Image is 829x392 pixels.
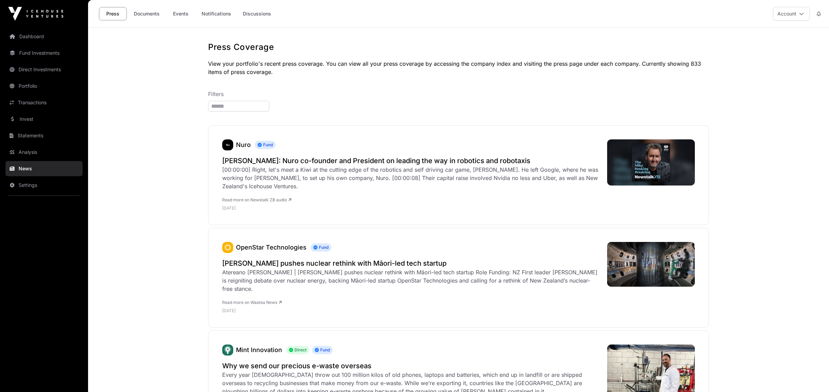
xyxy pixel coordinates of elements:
[6,95,83,110] a: Transactions
[167,7,194,20] a: Events
[222,345,233,356] img: Mint.svg
[6,29,83,44] a: Dashboard
[6,45,83,61] a: Fund Investments
[238,7,276,20] a: Discussions
[222,139,233,150] a: Nuro
[208,90,709,98] p: Filters
[222,361,600,371] a: Why we send our precious e-waste overseas
[222,258,600,268] a: [PERSON_NAME] pushes nuclear rethink with Māori-led tech startup
[222,166,600,190] div: [00:00:00] Right, let's meet a Kiwi at the cutting edge of the robotics and self driving car game...
[286,346,309,354] span: Direct
[6,128,83,143] a: Statements
[222,242,233,253] a: OpenStar Technologies
[197,7,236,20] a: Notifications
[222,205,600,211] p: [DATE]
[222,156,600,166] a: [PERSON_NAME]: Nuro co-founder and President on leading the way in robotics and robotaxis
[6,161,83,176] a: News
[222,268,600,293] div: Atereano [PERSON_NAME] | [PERSON_NAME] pushes nuclear rethink with Māori-led tech startup Role Fu...
[236,141,251,148] a: Nuro
[6,112,83,127] a: Invest
[6,145,83,160] a: Analysis
[208,42,709,53] h1: Press Coverage
[6,78,83,94] a: Portfolio
[607,242,695,287] img: Winston-Peters-pushes-nuclear-rethink-with-Maori-led-tech-startup.jpg
[222,242,233,253] img: OpenStar.svg
[99,7,127,20] a: Press
[6,178,83,193] a: Settings
[607,139,695,186] img: image.jpg
[236,244,306,251] a: OpenStar Technologies
[795,359,829,392] iframe: Chat Widget
[6,62,83,77] a: Direct Investments
[222,345,233,356] a: Mint Innovation
[222,139,233,150] img: nuro436.png
[773,7,810,21] button: Account
[129,7,164,20] a: Documents
[311,243,331,252] span: Fund
[312,346,333,354] span: Fund
[255,141,276,149] span: Fund
[222,300,282,305] a: Read more on Waatea News
[222,308,600,314] p: [DATE]
[8,7,63,21] img: Icehouse Ventures Logo
[222,197,291,202] a: Read more on Newstalk ZB audio
[208,60,709,76] p: View your portfolio's recent press coverage. You can view all your press coverage by accessing th...
[236,346,282,353] a: Mint Innovation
